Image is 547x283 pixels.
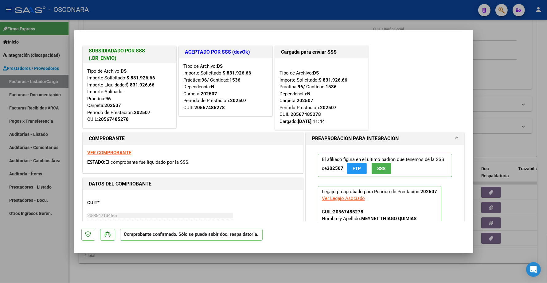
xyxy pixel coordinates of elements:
span: FTP [353,166,361,171]
strong: [DATE] 11:44 [298,119,325,124]
strong: $ 831.926,66 [319,77,348,83]
strong: 96 [106,96,111,101]
strong: 202507 [201,91,217,97]
div: Tipo de Archivo: Importe Solicitado: Práctica: / Cantidad: Dependencia: Carpeta: Período Prestaci... [280,63,364,125]
span: SSS [377,166,385,171]
strong: 202507 [134,110,151,115]
h1: Cargada para enviar SSS [281,48,362,56]
div: 20567485278 [99,116,129,123]
mat-expansion-panel-header: PREAPROBACIÓN PARA INTEGRACION [306,132,464,145]
div: Ver Legajo Asociado [322,195,365,202]
button: FTP [347,163,367,174]
strong: 1536 [326,84,337,90]
span: El comprobante fue liquidado por la SSS. [106,159,190,165]
span: ESTADO: [88,159,106,165]
h1: SUBSIDIADADO POR SSS (.DR_ENVIO) [89,47,170,62]
p: El afiliado figura en el ultimo padrón que tenemos de la SSS de [318,154,452,177]
strong: 202507 [320,105,337,110]
strong: 1536 [230,77,241,83]
div: 20567485278 [291,111,321,118]
p: Legajo preaprobado para Período de Prestación: [318,186,441,245]
div: PREAPROBACIÓN PARA INTEGRACION [306,145,464,259]
strong: $ 831.926,66 [223,70,252,76]
div: Tipo de Archivo: Importe Solicitado: Importe Liquidado: Importe Aplicado: Práctica: Carpeta: Perí... [88,68,171,123]
div: 20567485278 [333,208,363,215]
h1: ACEPTADO POR SSS (devOk) [185,48,266,56]
div: 20567485278 [195,104,225,111]
a: VER COMPROBANTE [88,150,131,155]
strong: 202507 [297,98,314,103]
strong: $ 831.926,66 [126,82,155,88]
strong: 96 [202,77,207,83]
strong: $ 831.926,66 [127,75,155,81]
strong: DS [121,68,127,74]
p: CUIT [88,199,151,206]
div: Tipo de Archivo: Importe Solicitado: Práctica: / Cantidad: Dependencia: Carpeta: Período de Prest... [184,63,268,111]
strong: 202507 [105,103,121,108]
strong: DATOS DEL COMPROBANTE [89,181,152,187]
p: Comprobante confirmado. Sólo se puede subir doc. respaldatoria. [120,229,263,241]
strong: DS [313,70,319,76]
button: SSS [372,163,391,174]
strong: 202507 [421,189,437,194]
strong: N [211,84,215,90]
strong: MEYNET THIAGO QUIMIAS [361,216,416,221]
strong: 202507 [327,166,343,171]
strong: 96 [298,84,303,90]
strong: 202507 [230,98,247,103]
div: Open Intercom Messenger [526,262,541,277]
strong: N [307,91,311,97]
strong: DS [217,63,223,69]
span: CUIL: Nombre y Apellido: Período Desde: Período Hasta: Admite Dependencia: [322,209,416,242]
h1: PREAPROBACIÓN PARA INTEGRACION [312,135,399,142]
strong: COMPROBANTE [89,136,125,141]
